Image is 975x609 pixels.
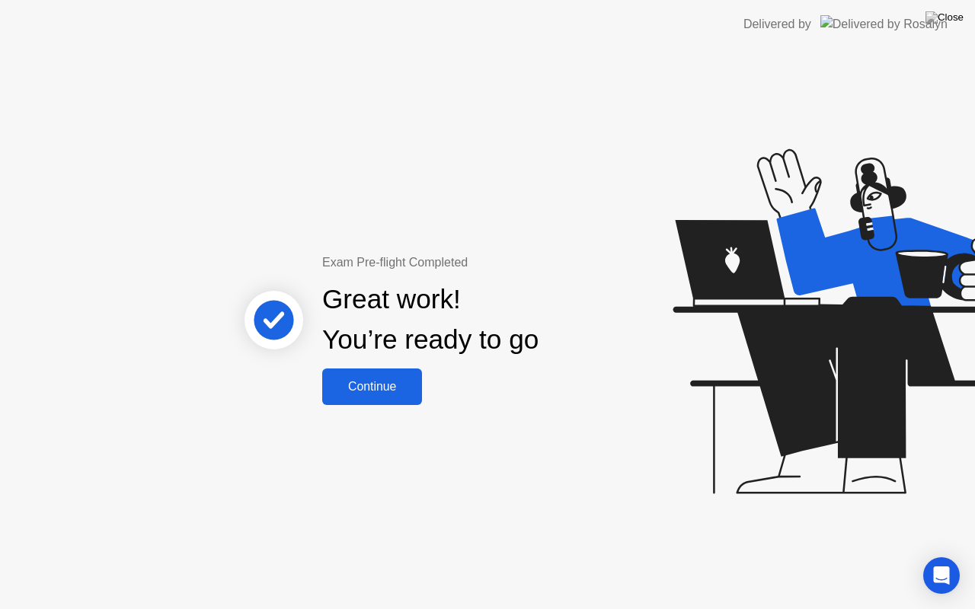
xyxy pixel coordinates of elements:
div: Continue [327,380,417,394]
div: Delivered by [743,15,811,33]
div: Open Intercom Messenger [923,557,960,594]
div: Exam Pre-flight Completed [322,253,637,272]
img: Close [925,11,964,24]
button: Continue [322,368,422,405]
img: Delivered by Rosalyn [820,15,948,33]
div: Great work! You’re ready to go [322,279,539,360]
